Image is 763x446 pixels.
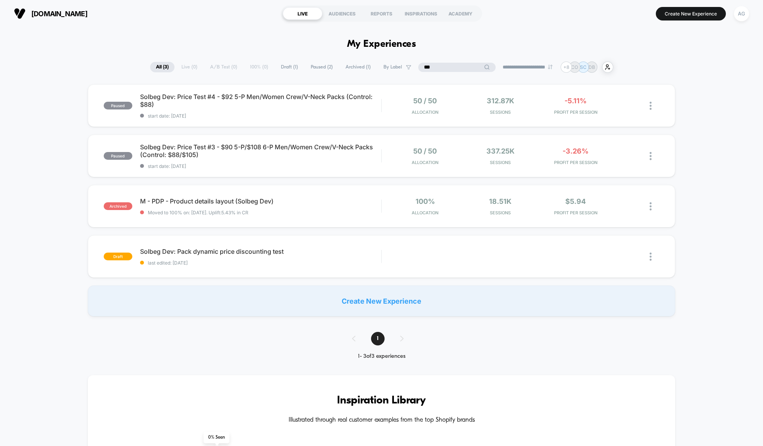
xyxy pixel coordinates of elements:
[413,147,437,155] span: 50 / 50
[148,210,248,215] span: Moved to 100% on: [DATE] . Uplift: 5.43% in CR
[650,202,652,210] img: close
[650,253,652,261] img: close
[465,160,536,165] span: Sessions
[104,253,132,260] span: draft
[344,353,419,360] div: 1 - 3 of 3 experiences
[283,7,322,20] div: LIVE
[150,62,174,72] span: All ( 3 )
[465,210,536,215] span: Sessions
[104,152,132,160] span: paused
[561,62,572,73] div: + 8
[204,432,229,443] span: 0 % Seen
[322,7,362,20] div: AUDIENCES
[580,64,587,70] p: SC
[412,109,438,115] span: Allocation
[340,62,376,72] span: Archived ( 1 )
[416,197,435,205] span: 100%
[111,395,652,407] h3: Inspiration Library
[563,147,589,155] span: -3.26%
[489,197,512,205] span: 18.51k
[486,147,515,155] span: 337.25k
[104,102,132,109] span: paused
[571,64,578,70] p: CO
[12,7,90,20] button: [DOMAIN_NAME]
[412,160,438,165] span: Allocation
[487,97,514,105] span: 312.87k
[275,62,304,72] span: Draft ( 1 )
[140,248,381,255] span: Solbeg Dev: Pack dynamic price discounting test
[401,7,441,20] div: INSPIRATIONS
[140,163,381,169] span: start date: [DATE]
[565,197,586,205] span: $5.94
[140,197,381,205] span: M - PDP - Product details layout (Solbeg Dev)
[140,113,381,119] span: start date: [DATE]
[650,102,652,110] img: close
[31,10,87,18] span: [DOMAIN_NAME]
[88,285,675,316] div: Create New Experience
[383,64,402,70] span: By Label
[104,202,132,210] span: archived
[347,39,416,50] h1: My Experiences
[140,143,381,159] span: Solbeg Dev: Price Test #3 - $90 5-P/$108 6-P Men/Women Crew/V-Neck Packs (Control: $88/$105)
[565,97,587,105] span: -5.11%
[111,417,652,424] h4: Illustrated through real customer examples from the top Shopify brands
[305,62,339,72] span: Paused ( 2 )
[413,97,437,105] span: 50 / 50
[548,65,553,69] img: end
[734,6,749,21] div: AG
[362,7,401,20] div: REPORTS
[465,109,536,115] span: Sessions
[656,7,726,21] button: Create New Experience
[540,210,611,215] span: PROFIT PER SESSION
[371,332,385,345] span: 1
[540,160,611,165] span: PROFIT PER SESSION
[589,64,595,70] p: DB
[540,109,611,115] span: PROFIT PER SESSION
[14,8,26,19] img: Visually logo
[140,93,381,108] span: Solbeg Dev: Price Test #4 - $92 5-P Men/Women Crew/V-Neck Packs (Control: $88)
[650,152,652,160] img: close
[140,260,381,266] span: last edited: [DATE]
[732,6,751,22] button: AG
[441,7,480,20] div: ACADEMY
[412,210,438,215] span: Allocation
